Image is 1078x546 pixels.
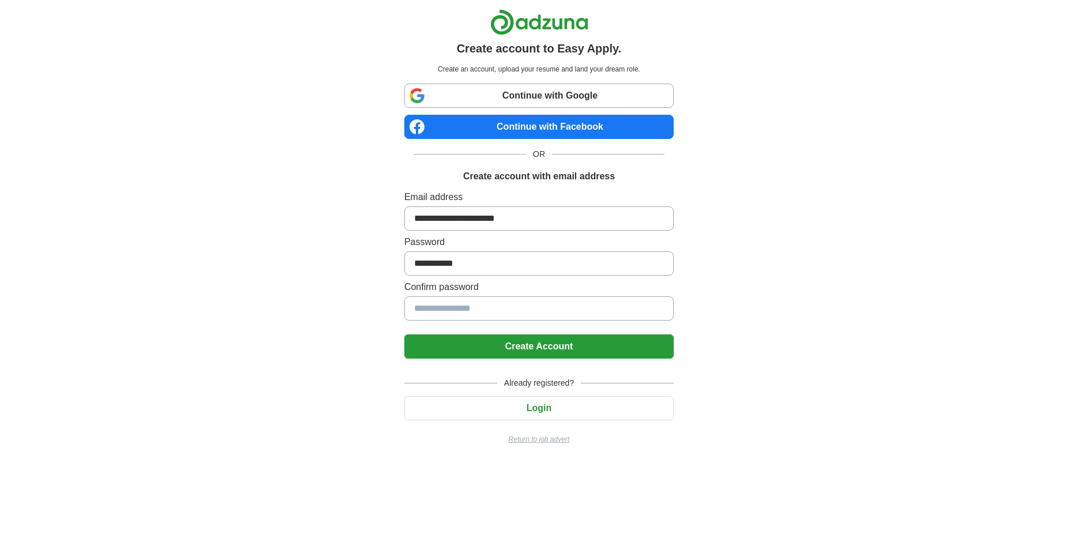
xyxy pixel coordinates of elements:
[404,84,674,108] a: Continue with Google
[404,235,674,249] label: Password
[404,334,674,359] button: Create Account
[497,377,581,389] span: Already registered?
[463,170,615,183] h1: Create account with email address
[404,190,674,204] label: Email address
[526,148,552,160] span: OR
[404,280,674,294] label: Confirm password
[457,40,622,57] h1: Create account to Easy Apply.
[404,115,674,139] a: Continue with Facebook
[490,9,588,35] img: Adzuna logo
[404,434,674,445] a: Return to job advert
[407,64,671,74] p: Create an account, upload your resume and land your dream role.
[404,403,674,413] a: Login
[404,396,674,420] button: Login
